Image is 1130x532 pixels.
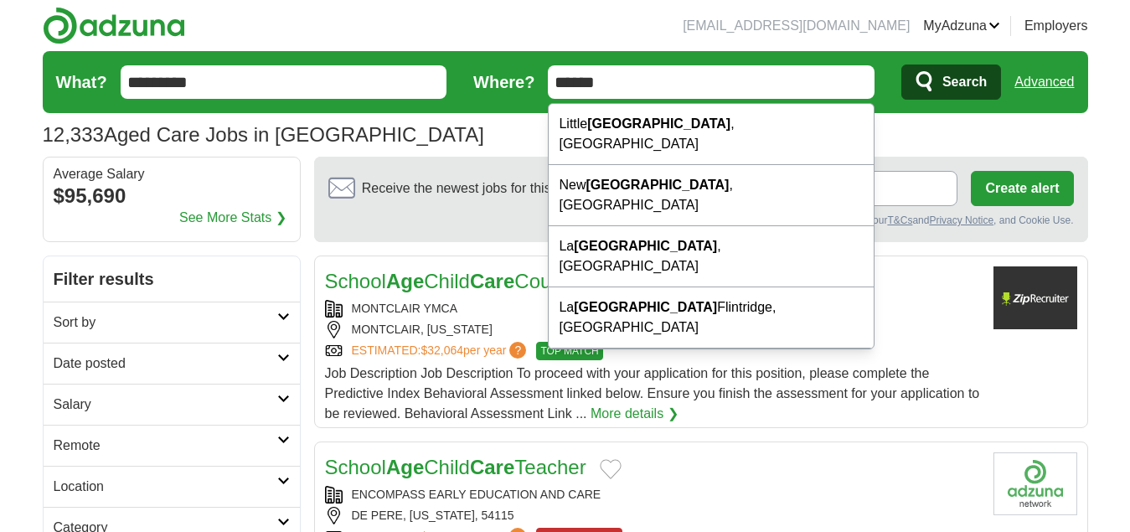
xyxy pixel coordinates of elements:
button: Create alert [971,171,1073,206]
span: Job Description Job Description To proceed with your application for this position, please comple... [325,366,980,421]
span: Receive the newest jobs for this search : [362,178,648,199]
a: SchoolAgeChildCareCounselor [325,270,606,292]
strong: [GEOGRAPHIC_DATA] [574,239,717,253]
label: Where? [473,70,534,95]
strong: [GEOGRAPHIC_DATA] [587,116,730,131]
img: Company logo [993,452,1077,515]
h2: Location [54,477,277,497]
div: MONTCLAIR, [US_STATE] [325,321,980,338]
a: Date posted [44,343,300,384]
img: Adzuna logo [43,7,185,44]
a: SchoolAgeChildCareTeacher [325,456,586,478]
a: See More Stats ❯ [179,208,286,228]
span: 12,333 [43,120,104,150]
h2: Remote [54,436,277,456]
strong: Care [470,456,514,478]
button: Search [901,65,1001,100]
div: $95,690 [54,181,290,211]
div: ENCOMPASS EARLY EDUCATION AND CARE [325,486,980,504]
a: T&Cs [887,214,912,226]
strong: [GEOGRAPHIC_DATA] [586,178,729,192]
img: Company logo [993,266,1077,329]
h2: Sort by [54,312,277,333]
a: MyAdzuna [923,16,1000,36]
span: TOP MATCH [536,342,602,360]
strong: Age [386,270,424,292]
strong: Age [386,456,424,478]
a: Advanced [1014,65,1074,99]
h2: Salary [54,395,277,415]
a: More details ❯ [591,404,679,424]
div: New , [GEOGRAPHIC_DATA] [549,165,874,226]
a: Sort by [44,302,300,343]
h2: Date posted [54,354,277,374]
a: Privacy Notice [929,214,993,226]
strong: [GEOGRAPHIC_DATA] [574,300,717,314]
span: $32,064 [421,343,463,357]
button: Add to favorite jobs [600,459,622,479]
div: Little , [GEOGRAPHIC_DATA] [549,104,874,165]
a: Employers [1024,16,1088,36]
li: [EMAIL_ADDRESS][DOMAIN_NAME] [683,16,910,36]
div: Average Salary [54,168,290,181]
a: Remote [44,425,300,466]
span: Search [942,65,987,99]
a: Salary [44,384,300,425]
a: Location [44,466,300,507]
h1: Aged Care Jobs in [GEOGRAPHIC_DATA] [43,123,484,146]
strong: Care [470,270,514,292]
a: ESTIMATED:$32,064per year? [352,342,530,360]
div: DE PERE, [US_STATE], 54115 [325,507,980,524]
div: La Flintridge, [GEOGRAPHIC_DATA] [549,287,874,349]
span: ? [509,342,526,359]
div: MONTCLAIR YMCA [325,300,980,318]
div: La , [GEOGRAPHIC_DATA] [549,226,874,287]
div: By creating an alert, you agree to our and , and Cookie Use. [328,213,1074,228]
label: What? [56,70,107,95]
h2: Filter results [44,256,300,302]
